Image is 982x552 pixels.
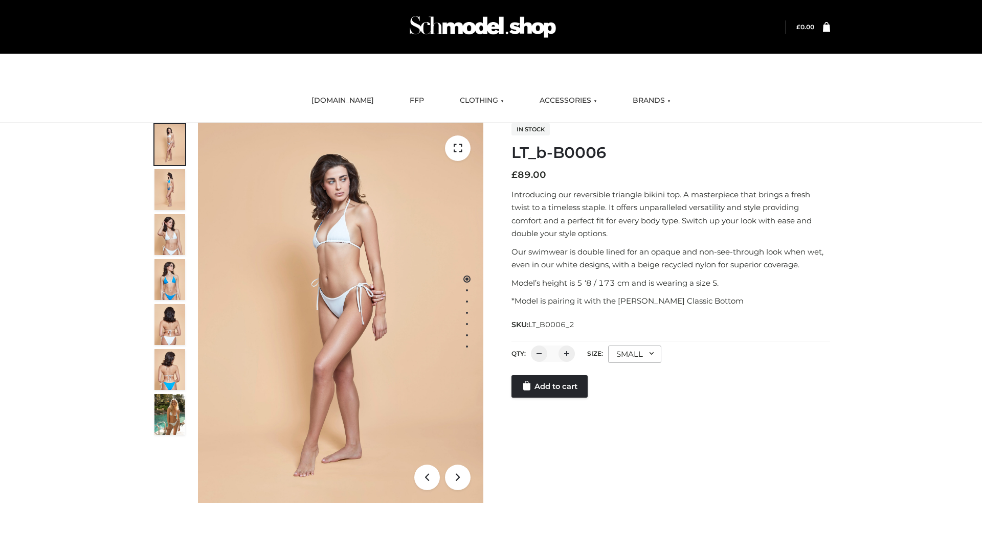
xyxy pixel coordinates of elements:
[402,89,432,112] a: FFP
[796,23,814,31] a: £0.00
[154,214,185,255] img: ArielClassicBikiniTop_CloudNine_AzureSky_OW114ECO_3-scaled.jpg
[154,124,185,165] img: ArielClassicBikiniTop_CloudNine_AzureSky_OW114ECO_1-scaled.jpg
[452,89,511,112] a: CLOTHING
[511,294,830,308] p: *Model is pairing it with the [PERSON_NAME] Classic Bottom
[532,89,605,112] a: ACCESSORIES
[154,394,185,435] img: Arieltop_CloudNine_AzureSky2.jpg
[796,23,800,31] span: £
[511,123,550,135] span: In stock
[625,89,678,112] a: BRANDS
[304,89,382,112] a: [DOMAIN_NAME]
[154,304,185,345] img: ArielClassicBikiniTop_CloudNine_AzureSky_OW114ECO_7-scaled.jpg
[511,277,830,290] p: Model’s height is 5 ‘8 / 173 cm and is wearing a size S.
[154,169,185,210] img: ArielClassicBikiniTop_CloudNine_AzureSky_OW114ECO_2-scaled.jpg
[511,245,830,271] p: Our swimwear is double lined for an opaque and non-see-through look when wet, even in our white d...
[608,346,661,363] div: SMALL
[511,350,526,357] label: QTY:
[154,349,185,390] img: ArielClassicBikiniTop_CloudNine_AzureSky_OW114ECO_8-scaled.jpg
[511,144,830,162] h1: LT_b-B0006
[198,123,483,503] img: LT_b-B0006
[511,169,518,180] span: £
[154,259,185,300] img: ArielClassicBikiniTop_CloudNine_AzureSky_OW114ECO_4-scaled.jpg
[511,188,830,240] p: Introducing our reversible triangle bikini top. A masterpiece that brings a fresh twist to a time...
[511,318,575,331] span: SKU:
[406,7,560,47] img: Schmodel Admin 964
[796,23,814,31] bdi: 0.00
[511,169,546,180] bdi: 89.00
[587,350,603,357] label: Size:
[528,320,574,329] span: LT_B0006_2
[511,375,588,398] a: Add to cart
